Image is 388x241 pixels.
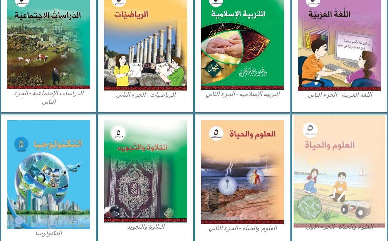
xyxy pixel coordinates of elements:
[104,222,187,231] figcaption: التلاوة والتجويد
[298,91,381,99] figcaption: اللغة العربية - الجزء الثاني
[201,224,284,233] figcaption: العلوم والحياة - الجزء الثاني
[201,90,284,98] figcaption: التربية الإسلامية - الجزء الثاني
[104,91,187,99] figcaption: الرياضيات - الجزء الثاني
[7,229,90,238] figcaption: التكنولوجيا
[7,89,90,106] figcaption: الدراسات الإجتماعية - الجزء الثاني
